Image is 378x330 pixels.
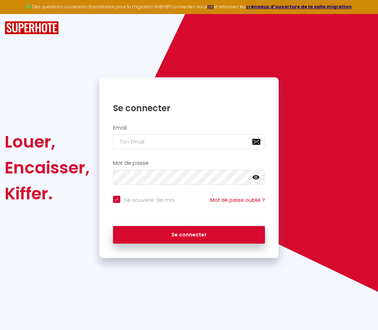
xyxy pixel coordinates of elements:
img: SuperHote logo [5,21,59,35]
a: créneaux d'ouverture de la salle migration [246,4,352,10]
input: Ton Email [113,134,265,149]
h2: Email [113,125,265,131]
a: ICI [207,4,214,10]
button: Se connecter [113,226,265,244]
h2: Mot de passe [113,160,265,166]
a: Mot de passe oublié ? [210,196,265,204]
div: Louer, [5,129,90,155]
h1: Se connecter [113,103,265,114]
div: Encaisser, [5,155,90,181]
div: Kiffer. [5,181,90,207]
